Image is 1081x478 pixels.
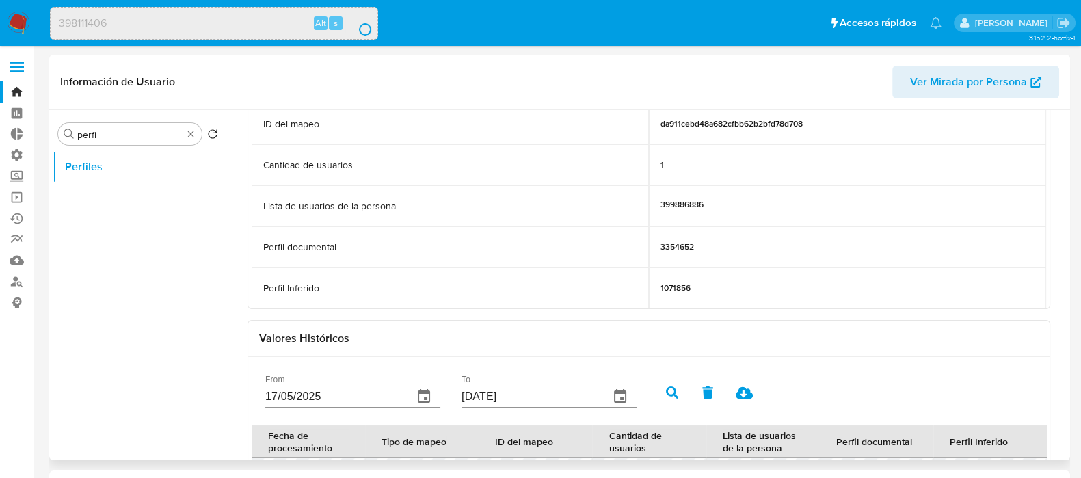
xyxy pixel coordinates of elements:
div: Tipo de mapeo [382,436,446,448]
p: Perfil documental [263,241,336,254]
button: search-icon [345,14,373,33]
input: Buscar [77,129,183,141]
button: Borrar [185,129,196,140]
div: Perfil Inferido [950,436,1008,448]
div: Lista de usuarios de la persona [723,429,803,454]
button: Ver Mirada por Persona [892,66,1059,98]
strong: 399886886 [660,198,704,211]
button: Perfiles [53,150,224,183]
a: Salir [1056,16,1071,30]
button: Volver al orden por defecto [207,129,218,144]
p: ID del mapeo [263,118,319,131]
p: Cantidad de usuarios [263,159,353,172]
p: 3354652 [660,241,694,252]
label: To [462,376,470,384]
p: da911cebd48a682cfbb62b2bfd78d708 [660,118,803,129]
p: yanina.loff@mercadolibre.com [974,16,1052,29]
h3: Valores Históricos [259,332,1039,345]
span: Ver Mirada por Persona [910,66,1027,98]
p: 1 [660,159,664,170]
p: Perfil Inferido [263,282,319,295]
button: Buscar [64,129,75,140]
input: Buscar usuario o caso... [51,14,377,32]
span: Alt [315,16,326,29]
div: Cantidad de usuarios [609,429,689,454]
span: Accesos rápidos [840,16,916,30]
a: Notificaciones [930,17,942,29]
div: Fecha de procesamiento [268,429,349,454]
label: From [265,376,284,384]
p: Lista de usuarios de la persona [263,200,396,213]
span: s [334,16,338,29]
p: 1071856 [660,282,691,293]
div: ID del mapeo [495,436,553,448]
div: Perfil documental [836,436,912,448]
h1: Información de Usuario [60,75,175,89]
